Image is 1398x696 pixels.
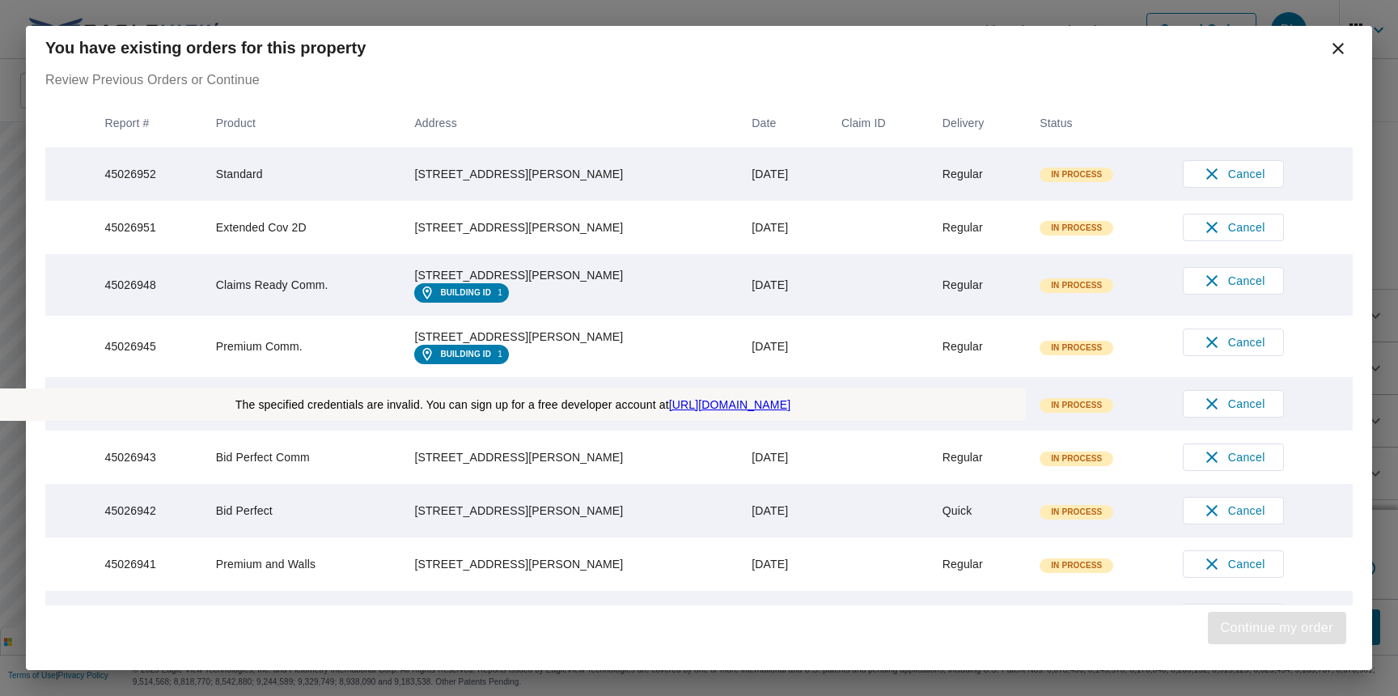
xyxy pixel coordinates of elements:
td: 45026951 [92,201,203,254]
td: Bid Perfect [203,484,402,537]
td: [DATE] [739,254,828,316]
p: Review Previous Orders or Continue [45,70,1353,90]
td: Premium and Walls [203,537,402,591]
button: Cancel [1183,390,1284,418]
td: Extended Cov 2D [203,201,402,254]
span: Cancel [1200,394,1267,414]
td: Regular [930,377,1027,431]
td: 45026941 [92,537,203,591]
span: In Process [1041,400,1112,411]
div: [STREET_ADDRESS][PERSON_NAME] [414,449,726,465]
span: In Process [1041,507,1112,518]
td: [DATE] [739,316,828,377]
span: Cancel [1200,501,1267,520]
td: 45026945 [92,316,203,377]
span: In Process [1041,223,1112,234]
span: In Process [1041,280,1112,291]
button: Cancel [1183,604,1284,631]
td: Regular [930,431,1027,484]
td: Premium Comm. [203,316,402,377]
td: [DATE] [739,431,828,484]
em: Building ID [440,288,491,298]
span: In Process [1041,560,1112,571]
button: Cancel [1183,329,1284,356]
div: [STREET_ADDRESS][PERSON_NAME] [414,267,726,283]
td: Regular [930,591,1027,644]
span: Cancel [1200,554,1267,574]
td: [DATE] [739,484,828,537]
span: In Process [1041,169,1112,180]
td: [DATE] [739,591,828,644]
td: 45026948 [92,254,203,316]
div: [STREET_ADDRESS][PERSON_NAME] [414,503,726,519]
button: Cancel [1183,267,1284,295]
td: [DATE] [739,537,828,591]
td: Bid Perfect Comm [203,431,402,484]
a: Building ID1 [414,345,508,364]
em: Building ID [440,350,491,359]
b: You have existing orders for this property [45,39,366,57]
button: Cancel [1183,550,1284,578]
span: Cancel [1200,271,1267,291]
td: 45026943 [92,431,203,484]
td: [DATE] [739,201,828,254]
th: Product [203,100,402,147]
th: Claim ID [828,100,930,147]
td: Premium [203,591,402,644]
th: Delivery [930,100,1027,147]
span: Cancel [1200,333,1267,352]
th: Address [401,100,739,147]
td: Regular [930,254,1027,316]
div: [STREET_ADDRESS][PERSON_NAME] [414,556,726,572]
td: Claims Ready Comm. [203,254,402,316]
button: Cancel [1183,214,1284,241]
a: Building ID1 [414,283,508,303]
th: Status [1027,100,1170,147]
td: [DATE] [739,377,828,431]
span: In Process [1041,342,1112,354]
td: Quick [930,484,1027,537]
td: [DATE] [739,147,828,201]
td: 45026942 [92,484,203,537]
div: [STREET_ADDRESS][PERSON_NAME] [414,219,726,236]
div: [STREET_ADDRESS][PERSON_NAME] [414,329,726,345]
span: Cancel [1200,164,1267,184]
a: [URL][DOMAIN_NAME] [669,398,791,411]
td: Regular [930,537,1027,591]
td: 45026952 [92,147,203,201]
th: Report # [92,100,203,147]
span: Cancel [1200,448,1267,467]
td: Regular [930,316,1027,377]
button: Continue my order [1208,612,1346,644]
button: Cancel [1183,160,1284,188]
span: Cancel [1200,218,1267,237]
button: Cancel [1183,443,1284,471]
td: 45026944 [92,377,203,431]
th: Date [739,100,828,147]
td: 45026940 [92,591,203,644]
span: Continue my order [1221,617,1333,639]
span: In Process [1041,453,1112,465]
td: Bid Perfect Comm [203,377,402,431]
td: Standard [203,147,402,201]
td: Regular [930,201,1027,254]
div: [STREET_ADDRESS][PERSON_NAME] [414,166,726,182]
button: Cancel [1183,497,1284,524]
td: Regular [930,147,1027,201]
